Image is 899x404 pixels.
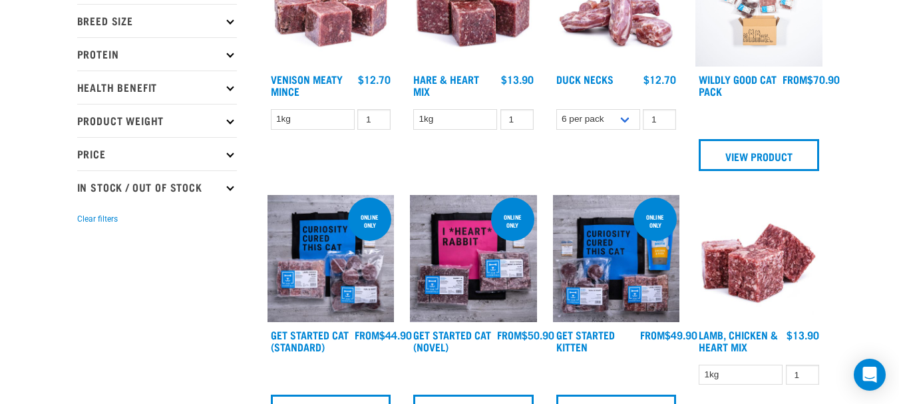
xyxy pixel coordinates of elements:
div: $49.90 [640,329,697,341]
span: FROM [783,76,807,82]
div: Open Intercom Messenger [854,359,886,391]
a: Wildly Good Cat Pack [699,76,777,94]
p: Product Weight [77,104,237,137]
input: 1 [357,109,391,130]
input: 1 [643,109,676,130]
span: FROM [640,331,665,337]
input: 1 [786,365,819,385]
span: FROM [497,331,522,337]
a: Get Started Cat (Standard) [271,331,349,349]
button: Clear filters [77,213,118,225]
div: $13.90 [787,329,819,341]
a: Venison Meaty Mince [271,76,343,94]
p: Price [77,137,237,170]
input: 1 [500,109,534,130]
div: $70.90 [783,73,840,85]
a: View Product [699,139,819,171]
span: FROM [355,331,379,337]
a: Get Started Kitten [556,331,615,349]
div: $12.70 [643,73,676,85]
a: Hare & Heart Mix [413,76,479,94]
div: $12.70 [358,73,391,85]
div: online only [633,207,677,235]
img: Assortment Of Raw Essential Products For Cats Including, Pink And Black Tote Bag With "I *Heart* ... [410,195,537,322]
div: $13.90 [501,73,534,85]
p: Health Benefit [77,71,237,104]
div: online only [348,207,391,235]
p: Protein [77,37,237,71]
div: $50.90 [497,329,554,341]
img: NSP Kitten Update [553,195,680,322]
div: online only [491,207,534,235]
img: Assortment Of Raw Essential Products For Cats Including, Blue And Black Tote Bag With "Curiosity ... [268,195,395,322]
a: Get Started Cat (Novel) [413,331,491,349]
p: Breed Size [77,4,237,37]
p: In Stock / Out Of Stock [77,170,237,204]
a: Lamb, Chicken & Heart Mix [699,331,778,349]
img: 1124 Lamb Chicken Heart Mix 01 [695,195,822,322]
div: $44.90 [355,329,412,341]
a: Duck Necks [556,76,614,82]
